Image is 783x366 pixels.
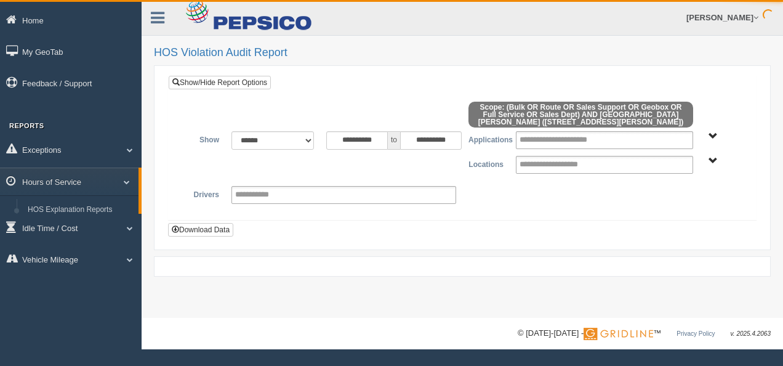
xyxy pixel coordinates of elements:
[169,76,271,89] a: Show/Hide Report Options
[462,131,510,146] label: Applications
[154,47,771,59] h2: HOS Violation Audit Report
[462,156,510,171] label: Locations
[584,328,653,340] img: Gridline
[178,186,225,201] label: Drivers
[22,199,139,221] a: HOS Explanation Reports
[677,330,715,337] a: Privacy Policy
[388,131,400,150] span: to
[518,327,771,340] div: © [DATE]-[DATE] - ™
[168,223,233,237] button: Download Data
[731,330,771,337] span: v. 2025.4.2063
[468,102,693,128] span: Scope: (Bulk OR Route OR Sales Support OR Geobox OR Full Service OR Sales Dept) AND [GEOGRAPHIC_D...
[178,131,225,146] label: Show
